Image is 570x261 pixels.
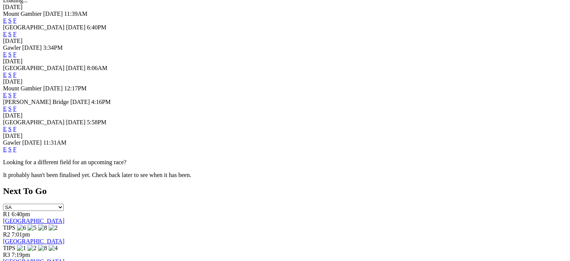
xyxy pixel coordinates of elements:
span: [DATE] [66,24,86,31]
span: Mount Gambier [3,11,42,17]
partial: It probably hasn't been finalised yet. Check back later to see when it has been. [3,172,191,178]
span: [DATE] [70,99,90,105]
span: [DATE] [66,65,86,71]
span: [GEOGRAPHIC_DATA] [3,119,64,125]
a: F [13,92,17,98]
span: R1 [3,211,10,217]
img: 5 [28,224,37,231]
a: E [3,17,7,24]
a: [GEOGRAPHIC_DATA] [3,238,64,244]
a: S [8,72,12,78]
span: 12:17PM [64,85,87,92]
a: S [8,51,12,58]
span: 11:31AM [43,139,67,146]
span: [DATE] [66,119,86,125]
img: 8 [38,245,47,252]
span: Gawler [3,44,21,51]
span: 11:39AM [64,11,87,17]
span: [GEOGRAPHIC_DATA] [3,24,64,31]
span: [PERSON_NAME] Bridge [3,99,69,105]
a: F [13,105,17,112]
span: R3 [3,252,10,258]
a: F [13,31,17,37]
span: [DATE] [22,44,42,51]
img: 1 [17,245,26,252]
a: S [8,146,12,153]
span: 5:58PM [87,119,107,125]
a: S [8,92,12,98]
span: [GEOGRAPHIC_DATA] [3,65,64,71]
span: [DATE] [43,85,63,92]
a: F [13,51,17,58]
span: 8:06AM [87,65,107,71]
span: 4:16PM [91,99,111,105]
a: S [8,17,12,24]
a: S [8,126,12,132]
span: TIPS [3,224,15,231]
a: F [13,17,17,24]
span: TIPS [3,245,15,251]
span: 3:34PM [43,44,63,51]
a: E [3,72,7,78]
span: [DATE] [43,11,63,17]
span: R2 [3,231,10,238]
img: 6 [17,224,26,231]
a: E [3,92,7,98]
a: S [8,31,12,37]
img: 2 [28,245,37,252]
span: 7:01pm [12,231,30,238]
a: E [3,31,7,37]
div: [DATE] [3,4,567,11]
a: S [8,105,12,112]
div: [DATE] [3,58,567,65]
a: F [13,72,17,78]
span: [DATE] [22,139,42,146]
h2: Next To Go [3,186,567,196]
div: [DATE] [3,133,567,139]
div: [DATE] [3,112,567,119]
span: Mount Gambier [3,85,42,92]
img: 8 [38,224,47,231]
div: [DATE] [3,78,567,85]
a: E [3,126,7,132]
a: E [3,146,7,153]
div: [DATE] [3,38,567,44]
a: F [13,126,17,132]
a: E [3,51,7,58]
span: 7:19pm [12,252,30,258]
img: 2 [49,224,58,231]
a: [GEOGRAPHIC_DATA] [3,218,64,224]
span: Gawler [3,139,21,146]
span: 6:40pm [12,211,30,217]
a: E [3,105,7,112]
p: Looking for a different field for an upcoming race? [3,159,567,166]
img: 4 [49,245,58,252]
a: F [13,146,17,153]
span: 6:40PM [87,24,107,31]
